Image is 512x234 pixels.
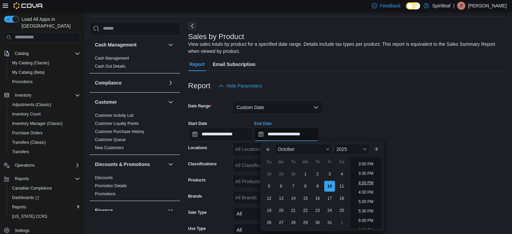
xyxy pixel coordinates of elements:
[263,168,348,229] div: October, 2025
[264,205,274,216] div: day-19
[12,111,41,117] span: Inventory Count
[278,146,295,152] span: October
[288,169,299,179] div: day-30
[275,144,332,155] div: Button. Open the month selector. October is currently selected.
[9,78,80,86] span: Promotions
[276,217,286,228] div: day-27
[95,191,115,197] span: Promotions
[356,169,376,177] li: 3:30 PM
[95,129,144,134] span: Customer Purchase History
[9,101,80,109] span: Adjustments (Classic)
[12,140,46,145] span: Transfers (Classic)
[188,194,202,199] label: Brands
[1,161,83,170] button: Operations
[324,157,335,167] div: Fr
[356,216,376,225] li: 6:00 PM
[188,226,206,231] label: Use Type
[7,68,83,77] button: My Catalog (Beta)
[95,56,129,61] a: Cash Management
[15,93,31,98] span: Inventory
[7,109,83,119] button: Inventory Count
[12,91,80,99] span: Inventory
[12,175,32,183] button: Reports
[15,176,29,181] span: Reports
[95,121,139,126] a: Customer Loyalty Points
[324,193,335,204] div: day-17
[95,183,127,188] a: Promotion Details
[13,2,43,9] img: Cova
[188,41,503,55] div: View sales totals by product for a specified date range. Details include tax types per product. T...
[264,217,274,228] div: day-26
[9,148,80,156] span: Transfers
[12,161,37,169] button: Operations
[90,111,180,155] div: Customer
[7,58,83,68] button: My Catalog (Classic)
[9,212,80,221] span: Washington CCRS
[95,192,115,196] a: Promotions
[12,91,34,99] button: Inventory
[1,174,83,183] button: Reports
[95,183,127,189] span: Promotion Details
[15,228,29,233] span: Settings
[12,70,45,75] span: My Catalog (Beta)
[264,193,274,204] div: day-12
[336,157,347,167] div: Sa
[336,181,347,192] div: day-11
[12,214,47,219] span: [US_STATE] CCRS
[371,144,381,155] button: Next month
[7,119,83,128] button: Inventory Manager (Classic)
[9,203,80,211] span: Reports
[9,194,80,202] span: Dashboards
[12,186,52,191] span: Canadian Compliance
[95,99,165,105] button: Customer
[95,41,137,48] h3: Cash Management
[12,102,51,107] span: Adjustments (Classic)
[95,137,126,142] a: Customer Queue
[356,160,376,168] li: 3:00 PM
[9,59,80,67] span: My Catalog (Classic)
[336,146,347,152] span: 2025
[300,205,311,216] div: day-22
[276,157,286,167] div: Mo
[356,188,376,196] li: 4:30 PM
[90,174,180,201] div: Discounts & Promotions
[213,58,255,71] span: Email Subscription
[167,79,175,87] button: Compliance
[95,79,165,86] button: Compliance
[288,181,299,192] div: day-7
[356,226,376,234] li: 6:30 PM
[95,145,124,151] span: New Customers
[9,101,54,109] a: Adjustments (Classic)
[457,2,465,10] div: Jailee I
[7,202,83,212] button: Reports
[188,22,196,30] button: Next
[7,128,83,138] button: Purchase Orders
[9,120,65,128] a: Inventory Manager (Classic)
[95,161,150,168] h3: Discounts & Promotions
[9,68,47,76] a: My Catalog (Beta)
[288,157,299,167] div: Tu
[254,128,319,141] input: Press the down key to enter a popover containing a calendar. Press the escape key to close the po...
[312,205,323,216] div: day-23
[95,175,113,180] span: Discounts
[12,175,80,183] span: Reports
[167,41,175,49] button: Cash Management
[233,207,323,221] button: All
[432,2,450,10] p: Spiritleaf
[9,110,43,118] a: Inventory Count
[9,78,35,86] a: Promotions
[95,113,134,118] a: Customer Activity List
[188,177,206,183] label: Products
[188,161,217,167] label: Classifications
[312,181,323,192] div: day-9
[7,212,83,221] button: [US_STATE] CCRS
[380,2,400,9] span: Feedback
[12,49,31,58] button: Catalog
[95,207,165,214] button: Finance
[95,99,117,105] h3: Customer
[19,16,80,29] span: Load All Apps in [GEOGRAPHIC_DATA]
[264,181,274,192] div: day-5
[233,101,323,114] button: Custom Date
